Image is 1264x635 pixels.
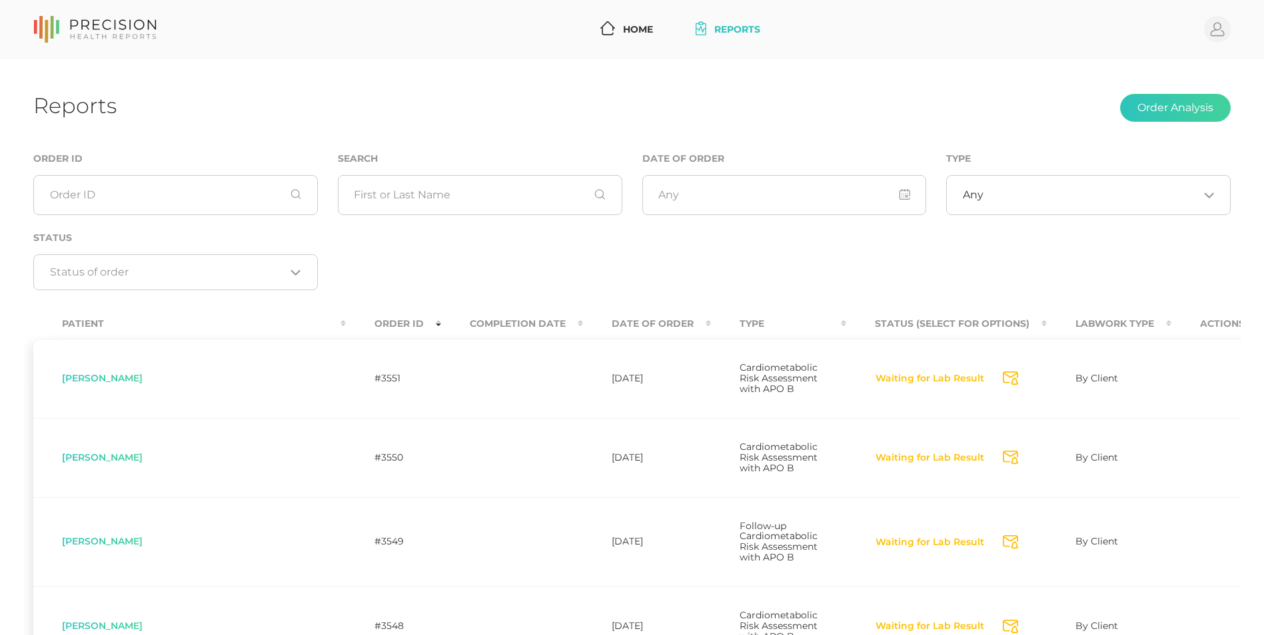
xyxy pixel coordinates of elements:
[33,232,72,244] label: Status
[583,497,711,587] td: [DATE]
[338,153,378,164] label: Search
[1047,309,1171,339] th: Labwork Type : activate to sort column ascending
[33,153,83,164] label: Order ID
[346,309,441,339] th: Order ID : activate to sort column ascending
[33,254,318,290] div: Search for option
[346,497,441,587] td: #3549
[583,309,711,339] th: Date Of Order : activate to sort column ascending
[62,372,143,384] span: [PERSON_NAME]
[583,418,711,497] td: [DATE]
[740,520,818,564] span: Follow-up Cardiometabolic Risk Assessment with APO B
[1120,94,1231,122] button: Order Analysis
[875,372,985,385] button: Waiting for Lab Result
[1075,620,1118,632] span: By Client
[711,309,846,339] th: Type : activate to sort column ascending
[33,175,318,215] input: Order ID
[583,339,711,418] td: [DATE]
[846,309,1047,339] th: Status (Select for Options) : activate to sort column ascending
[983,188,1199,202] input: Search for option
[50,266,286,279] input: Search for option
[875,620,985,633] button: Waiting for Lab Result
[62,620,143,632] span: [PERSON_NAME]
[346,418,441,497] td: #3550
[338,175,622,215] input: First or Last Name
[1075,372,1118,384] span: By Client
[1003,451,1018,465] svg: Send Notification
[346,339,441,418] td: #3551
[946,153,971,164] label: Type
[946,175,1231,215] div: Search for option
[875,451,985,465] button: Waiting for Lab Result
[1003,371,1018,385] svg: Send Notification
[963,188,983,202] span: Any
[740,441,818,474] span: Cardiometabolic Risk Assessment with APO B
[441,309,583,339] th: Completion Date : activate to sort column ascending
[740,361,818,395] span: Cardiometabolic Risk Assessment with APO B
[642,153,724,164] label: Date of Order
[33,93,117,118] h1: Reports
[1003,535,1018,549] svg: Send Notification
[875,536,985,549] button: Waiting for Lab Result
[1075,535,1118,547] span: By Client
[1003,620,1018,634] svg: Send Notification
[62,451,143,463] span: [PERSON_NAME]
[642,175,927,215] input: Any
[33,309,346,339] th: Patient : activate to sort column ascending
[62,535,143,547] span: [PERSON_NAME]
[690,17,766,42] a: Reports
[1075,451,1118,463] span: By Client
[595,17,658,42] a: Home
